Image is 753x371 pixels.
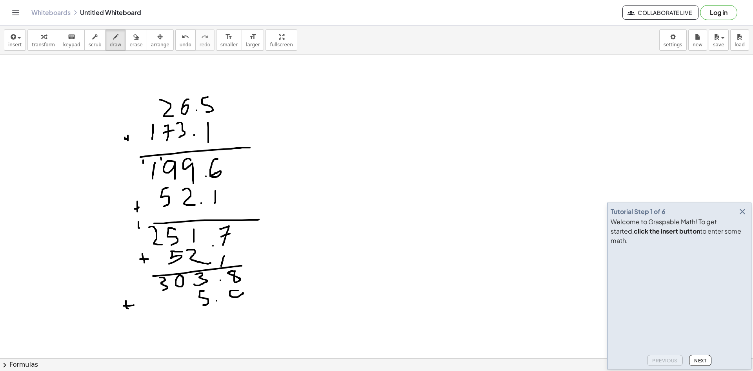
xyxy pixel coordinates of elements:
[8,42,22,48] span: insert
[266,29,297,51] button: fullscreen
[629,9,692,16] span: Collaborate Live
[182,32,189,42] i: undo
[659,29,687,51] button: settings
[249,32,256,42] i: format_size
[147,29,174,51] button: arrange
[220,42,238,48] span: smaller
[700,5,737,20] button: Log in
[201,32,209,42] i: redo
[270,42,293,48] span: fullscreen
[59,29,85,51] button: keyboardkeypad
[200,42,210,48] span: redo
[31,9,71,16] a: Whiteboards
[216,29,242,51] button: format_sizesmaller
[242,29,264,51] button: format_sizelarger
[730,29,749,51] button: load
[68,32,75,42] i: keyboard
[622,5,698,20] button: Collaborate Live
[225,32,233,42] i: format_size
[4,29,26,51] button: insert
[63,42,80,48] span: keypad
[151,42,169,48] span: arrange
[634,227,700,235] b: click the insert button
[27,29,59,51] button: transform
[664,42,682,48] span: settings
[32,42,55,48] span: transform
[110,42,122,48] span: draw
[129,42,142,48] span: erase
[175,29,196,51] button: undoundo
[195,29,215,51] button: redoredo
[89,42,102,48] span: scrub
[713,42,724,48] span: save
[611,217,748,245] div: Welcome to Graspable Math! To get started, to enter some math.
[125,29,147,51] button: erase
[246,42,260,48] span: larger
[105,29,126,51] button: draw
[84,29,106,51] button: scrub
[693,42,702,48] span: new
[689,355,711,366] button: Next
[694,358,706,364] span: Next
[709,29,729,51] button: save
[688,29,707,51] button: new
[735,42,745,48] span: load
[611,207,666,216] div: Tutorial Step 1 of 6
[180,42,191,48] span: undo
[9,6,22,19] button: Toggle navigation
